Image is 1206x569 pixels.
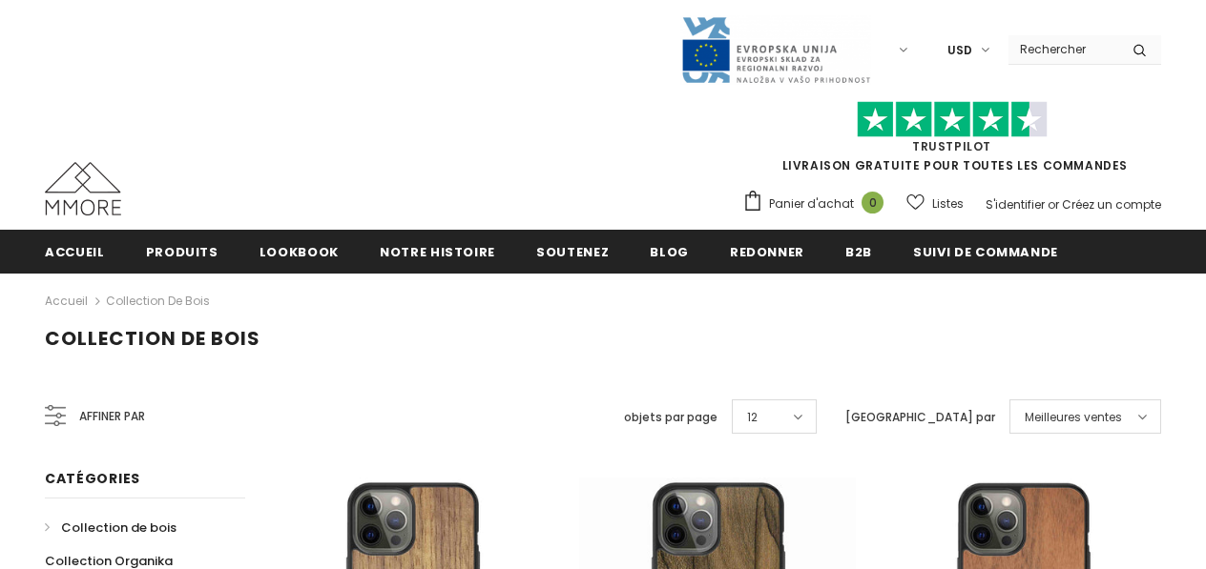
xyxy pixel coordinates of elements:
span: USD [947,41,972,60]
span: Suivi de commande [913,243,1058,261]
a: Notre histoire [380,230,495,273]
span: Notre histoire [380,243,495,261]
a: Javni Razpis [680,41,871,57]
label: objets par page [624,408,717,427]
span: B2B [845,243,872,261]
a: Produits [146,230,218,273]
a: Accueil [45,230,105,273]
img: Faites confiance aux étoiles pilotes [857,101,1048,138]
span: Affiner par [79,406,145,427]
span: or [1048,196,1059,213]
img: Cas MMORE [45,162,121,215]
span: 12 [747,408,758,427]
span: Blog [650,243,689,261]
span: Redonner [730,243,804,261]
a: Lookbook [260,230,339,273]
a: Collection de bois [45,511,177,544]
span: Collection de bois [45,325,260,352]
span: LIVRAISON GRATUITE POUR TOUTES LES COMMANDES [742,110,1161,173]
input: Search Site [1008,35,1118,63]
label: [GEOGRAPHIC_DATA] par [845,408,995,427]
a: B2B [845,230,872,273]
a: soutenez [536,230,609,273]
a: Blog [650,230,689,273]
span: Produits [146,243,218,261]
a: Collection de bois [106,293,210,309]
span: Catégories [45,469,140,488]
a: Suivi de commande [913,230,1058,273]
a: Listes [906,187,964,220]
span: Meilleures ventes [1025,408,1122,427]
a: Accueil [45,290,88,313]
a: Panier d'achat 0 [742,190,893,218]
span: 0 [862,192,884,213]
span: Accueil [45,243,105,261]
span: soutenez [536,243,609,261]
a: Redonner [730,230,804,273]
a: S'identifier [986,196,1045,213]
span: Listes [932,194,964,213]
img: Javni Razpis [680,15,871,85]
span: Lookbook [260,243,339,261]
a: Créez un compte [1062,196,1161,213]
span: Collection de bois [61,518,177,537]
a: TrustPilot [912,138,991,154]
span: Panier d'achat [769,194,854,213]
